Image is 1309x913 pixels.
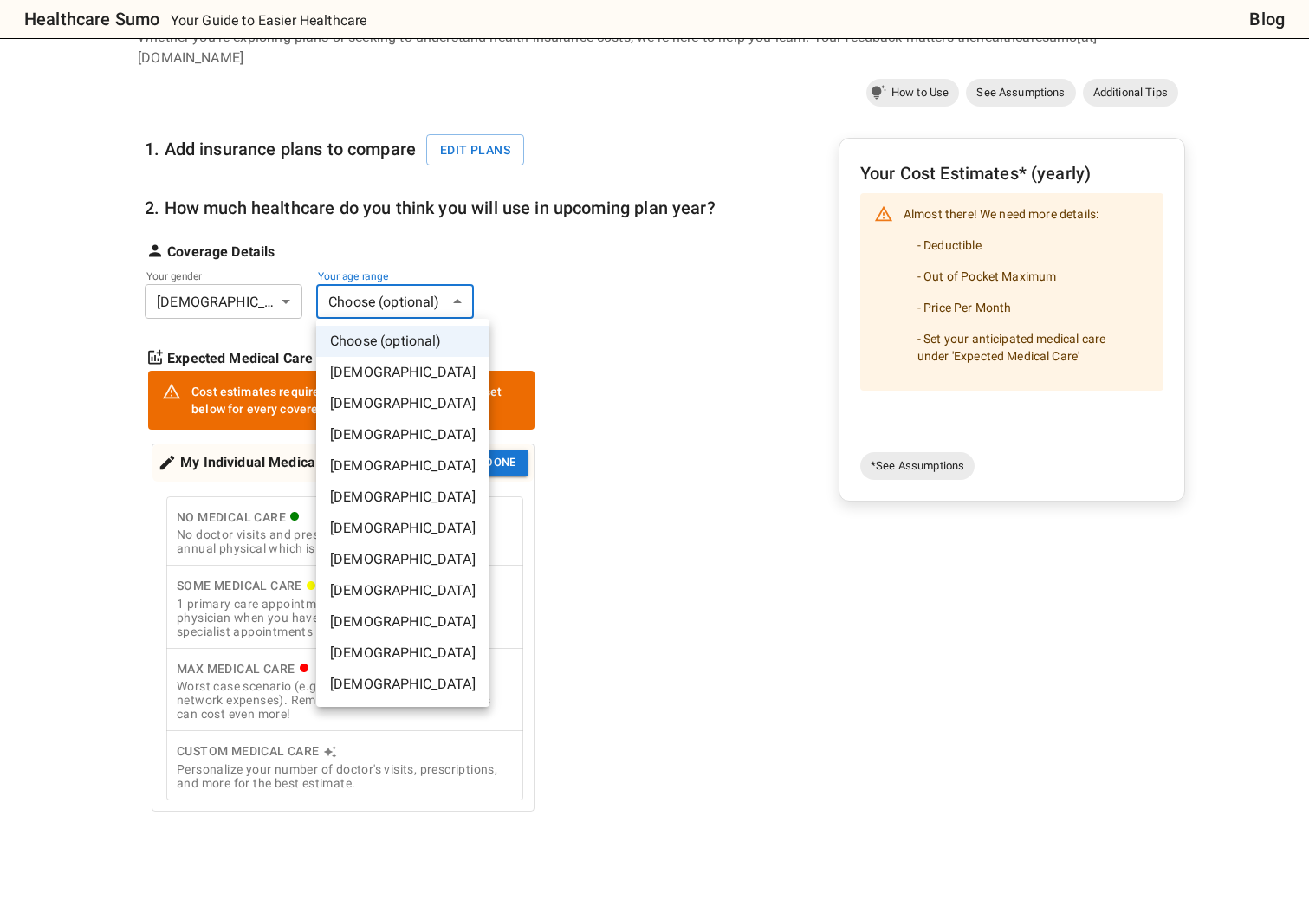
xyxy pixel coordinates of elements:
[316,575,489,606] li: [DEMOGRAPHIC_DATA]
[316,419,489,450] li: [DEMOGRAPHIC_DATA]
[316,357,489,388] li: [DEMOGRAPHIC_DATA]
[316,544,489,575] li: [DEMOGRAPHIC_DATA]
[316,482,489,513] li: [DEMOGRAPHIC_DATA]
[316,513,489,544] li: [DEMOGRAPHIC_DATA]
[316,450,489,482] li: [DEMOGRAPHIC_DATA]
[316,669,489,700] li: [DEMOGRAPHIC_DATA]
[316,326,489,357] li: Choose (optional)
[316,388,489,419] li: [DEMOGRAPHIC_DATA]
[316,638,489,669] li: [DEMOGRAPHIC_DATA]
[316,606,489,638] li: [DEMOGRAPHIC_DATA]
